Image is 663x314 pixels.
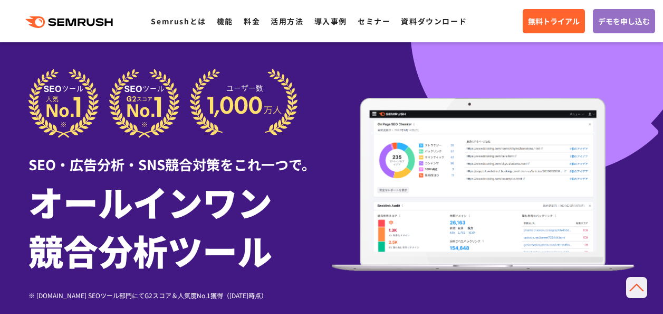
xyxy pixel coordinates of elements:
a: 資料ダウンロード [401,16,467,26]
span: 無料トライアル [528,15,580,27]
a: 機能 [217,16,233,26]
a: 無料トライアル [523,9,585,33]
a: 導入事例 [314,16,347,26]
a: Semrushとは [151,16,206,26]
a: デモを申し込む [593,9,655,33]
a: 料金 [244,16,260,26]
a: 活用方法 [271,16,303,26]
div: SEO・広告分析・SNS競合対策をこれ一つで。 [28,138,332,174]
h1: オールインワン 競合分析ツール [28,177,332,274]
div: ※ [DOMAIN_NAME] SEOツール部門にてG2スコア＆人気度No.1獲得（[DATE]時点） [28,290,332,300]
span: デモを申し込む [598,15,650,27]
a: セミナー [358,16,390,26]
